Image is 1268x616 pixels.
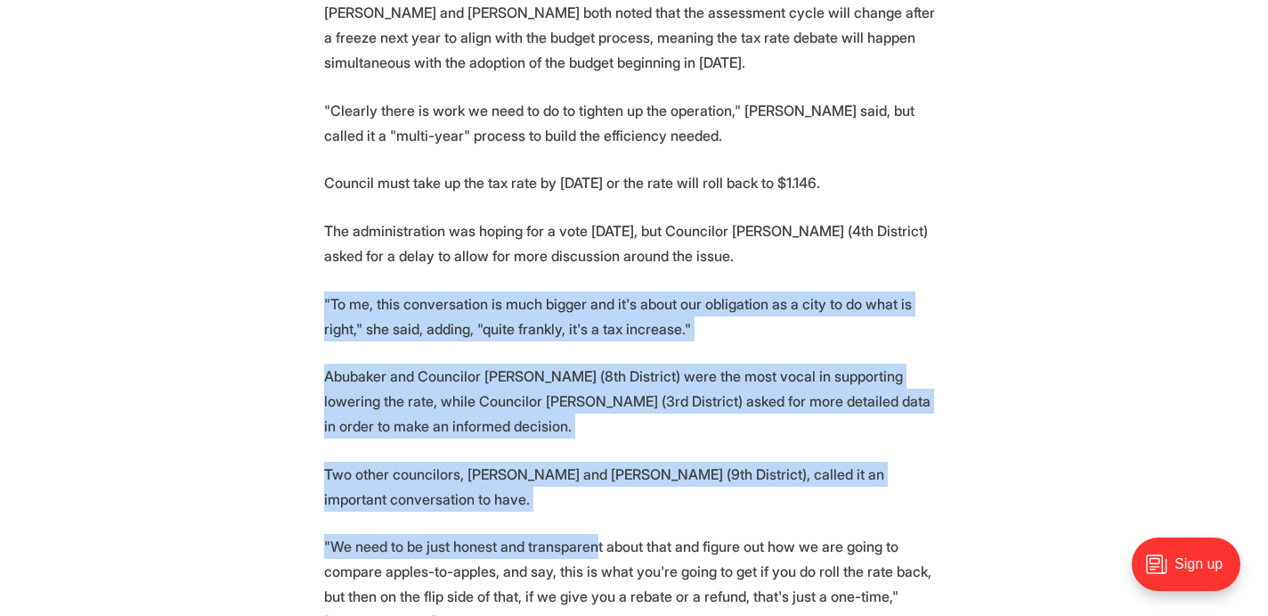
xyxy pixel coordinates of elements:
[324,462,944,512] p: Two other councilors, [PERSON_NAME] and [PERSON_NAME] (9th District), called it an important conv...
[324,170,944,195] p: Council must take up the tax rate by [DATE] or the rate will roll back to $1.146.
[324,218,944,268] p: The administration was hoping for a vote [DATE], but Councilor [PERSON_NAME] (4th District) asked...
[324,364,944,439] p: Abubaker and Councilor [PERSON_NAME] (8th District) were the most vocal in supporting lowering th...
[324,292,944,341] p: "To me, this conversation is much bigger and it's about our obligation as a city to do what is ri...
[1117,529,1268,616] iframe: portal-trigger
[324,98,944,148] p: "Clearly there is work we need to do to tighten up the operation," [PERSON_NAME] said, but called...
